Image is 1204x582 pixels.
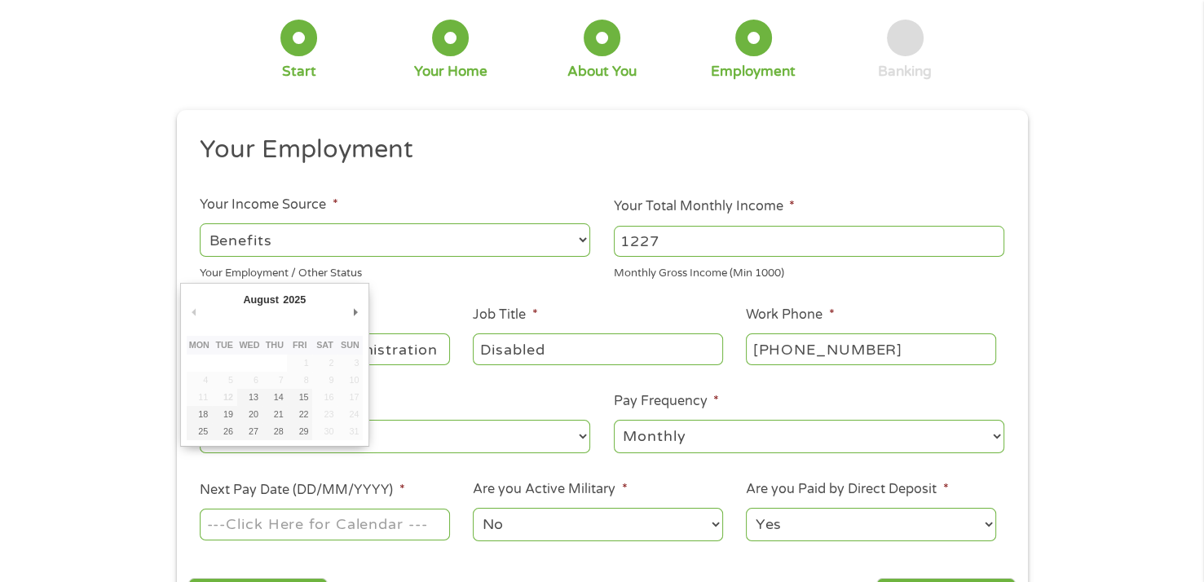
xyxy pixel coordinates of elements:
[215,340,233,350] abbr: Tuesday
[187,406,212,423] button: 18
[262,406,287,423] button: 21
[262,389,287,406] button: 14
[241,289,281,311] div: August
[200,509,449,540] input: Use the arrow keys to pick a date
[287,389,312,406] button: 15
[614,260,1004,282] div: Monthly Gross Income (Min 1000)
[473,306,537,324] label: Job Title
[187,302,201,324] button: Previous Month
[567,63,637,81] div: About You
[614,198,795,215] label: Your Total Monthly Income
[212,406,237,423] button: 19
[316,340,333,350] abbr: Saturday
[200,196,337,214] label: Your Income Source
[237,406,262,423] button: 20
[614,393,719,410] label: Pay Frequency
[473,481,627,498] label: Are you Active Military
[266,340,284,350] abbr: Thursday
[287,423,312,440] button: 29
[262,423,287,440] button: 28
[293,340,307,350] abbr: Friday
[187,423,212,440] button: 25
[200,260,590,282] div: Your Employment / Other Status
[746,481,948,498] label: Are you Paid by Direct Deposit
[237,389,262,406] button: 13
[878,63,932,81] div: Banking
[282,63,316,81] div: Start
[746,333,995,364] input: (231) 754-4010
[237,423,262,440] button: 27
[287,406,312,423] button: 22
[348,302,363,324] button: Next Month
[414,63,487,81] div: Your Home
[281,289,308,311] div: 2025
[200,482,404,499] label: Next Pay Date (DD/MM/YYYY)
[473,333,722,364] input: Cashier
[239,340,259,350] abbr: Wednesday
[746,306,834,324] label: Work Phone
[711,63,796,81] div: Employment
[200,134,992,166] h2: Your Employment
[341,340,359,350] abbr: Sunday
[189,340,209,350] abbr: Monday
[212,423,237,440] button: 26
[614,226,1004,257] input: 1800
